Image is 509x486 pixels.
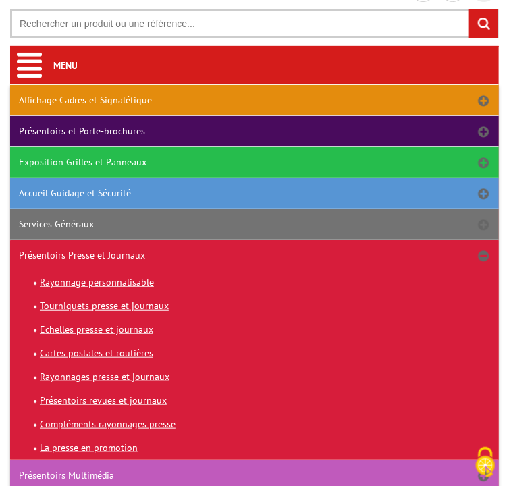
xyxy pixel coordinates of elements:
a: Exposition Grilles et Panneaux [10,147,499,178]
a: Rayonnage personnalisable [34,271,499,294]
a: Services Généraux [10,209,499,240]
span: Rayonnages presse et journaux [40,371,169,383]
a: Tourniquets presse et journaux [34,294,499,318]
span: Rayonnage personnalisable [40,276,154,288]
a: Présentoirs revues et journaux [34,389,499,412]
span: Présentoirs revues et journaux [40,394,167,406]
span: Compléments rayonnages presse [40,418,176,430]
input: Rechercher un produit ou une référence... [10,9,499,38]
a: Compléments rayonnages presse [34,412,499,436]
span: Echelles presse et journaux [40,323,153,335]
a: Présentoirs Presse et Journaux [10,240,499,271]
a: Rayonnages presse et journaux [34,365,499,389]
a: Menu [10,47,499,84]
a: Cartes postales et routières [34,342,499,365]
a: Accueil Guidage et Sécurité [10,178,499,209]
span: Tourniquets presse et journaux [40,300,169,312]
span: Cartes postales et routières [40,347,153,359]
input: rechercher [469,9,498,38]
a: Echelles presse et journaux [34,318,499,342]
span: Menu [53,59,78,72]
button: Cookies (fenêtre modale) [462,440,509,486]
span: La presse en promotion [40,441,138,454]
a: Affichage Cadres et Signalétique [10,85,499,115]
a: Présentoirs et Porte-brochures [10,116,499,146]
img: Cookies (fenêtre modale) [468,446,502,479]
a: La presse en promotion [34,436,499,460]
